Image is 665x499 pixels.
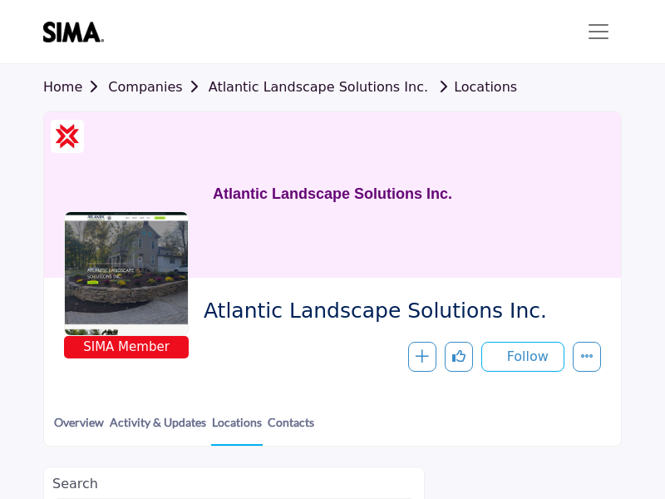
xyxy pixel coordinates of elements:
[43,79,108,95] a: Home
[209,79,428,95] a: Atlantic Landscape Solutions Inc.
[432,79,517,95] a: Locations
[43,22,112,42] img: site Logo
[55,124,80,149] img: CSP Certified
[52,476,416,492] h2: Search
[67,338,185,357] span: SIMA Member
[481,342,564,372] button: Follow
[267,413,315,444] a: Contacts
[575,15,622,48] button: Toggle navigation
[573,342,601,372] button: More details
[213,111,452,278] h1: Atlantic Landscape Solutions Inc.
[108,79,208,95] a: Companies
[204,298,589,325] span: Atlantic Landscape Solutions Inc.
[445,342,473,372] button: Like
[211,413,263,446] a: Locations
[109,413,207,444] a: Activity & Updates
[53,413,105,444] a: Overview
